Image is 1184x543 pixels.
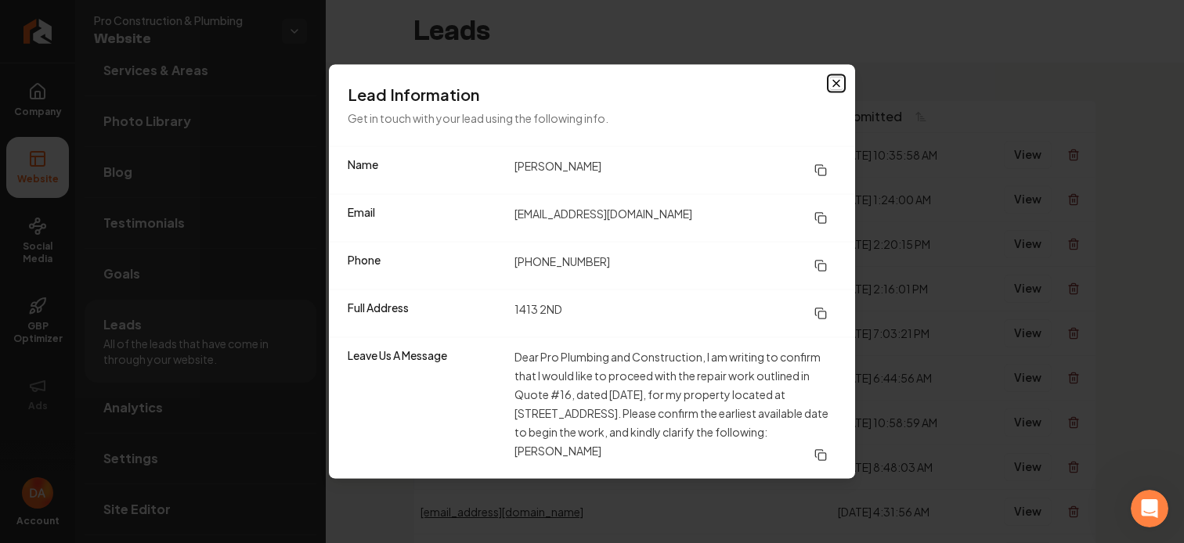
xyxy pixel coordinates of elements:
dt: Name [348,156,502,185]
dd: [PHONE_NUMBER] [514,252,836,280]
dt: Email [348,204,502,232]
dt: Full Address [348,300,502,328]
p: Get in touch with your lead using the following info. [348,109,836,128]
dt: Leave Us A Message [348,347,502,469]
dd: Dear Pro Plumbing and Construction, I am writing to confirm that I would like to proceed with the... [514,347,836,469]
dd: [EMAIL_ADDRESS][DOMAIN_NAME] [514,204,836,232]
iframe: Intercom live chat [1131,490,1168,527]
dd: [PERSON_NAME] [514,156,836,185]
dd: 1413 2ND [514,300,836,328]
dt: Phone [348,252,502,280]
h3: Lead Information [348,84,836,106]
